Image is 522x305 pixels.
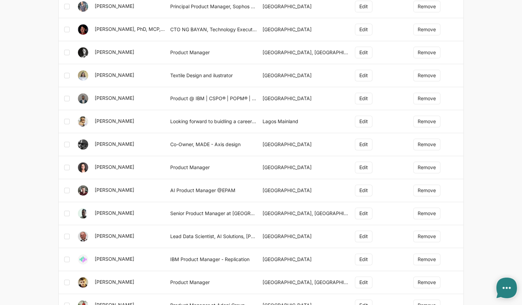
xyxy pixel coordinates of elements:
[260,18,352,41] td: [GEOGRAPHIC_DATA]
[260,225,352,248] td: [GEOGRAPHIC_DATA]
[94,118,134,124] a: [PERSON_NAME]
[355,70,372,81] button: Edit
[413,139,440,150] button: Remove
[413,1,440,12] button: Remove
[355,185,372,196] button: Edit
[413,185,440,196] button: Remove
[167,225,260,248] td: Lead Data Scientist, AI Solutions, [PERSON_NAME] Health at IBM
[167,248,260,271] td: IBM Product Manager - Replication
[167,202,260,225] td: Senior Product Manager at [GEOGRAPHIC_DATA]
[94,26,225,32] a: [PERSON_NAME], PhD, MCP, CISM, CISSP, CSSLP, CRISC
[94,72,134,78] a: [PERSON_NAME]
[413,47,440,58] button: Remove
[94,256,134,262] a: [PERSON_NAME]
[413,24,440,35] button: Remove
[260,271,352,294] td: [GEOGRAPHIC_DATA], [GEOGRAPHIC_DATA]
[167,87,260,110] td: Product @ IBM | CSPO® | POPM® | Optimizing for Impact & Growth
[167,179,260,202] td: AI Product Manager @EPAM
[355,47,372,58] button: Edit
[94,95,134,101] a: [PERSON_NAME]
[260,64,352,87] td: [GEOGRAPHIC_DATA]
[355,254,372,265] button: Edit
[260,41,352,64] td: [GEOGRAPHIC_DATA], [GEOGRAPHIC_DATA]
[413,93,440,104] button: Remove
[413,254,440,265] button: Remove
[167,64,260,87] td: Textile Design and ilustrator
[167,110,260,133] td: Looking forward to buidling a career in Business Strategy
[413,162,440,173] button: Remove
[355,208,372,219] button: Edit
[355,277,372,288] button: Edit
[355,139,372,150] button: Edit
[167,156,260,179] td: Product Manager
[355,24,372,35] button: Edit
[94,3,134,9] a: [PERSON_NAME]
[94,233,134,239] a: [PERSON_NAME]
[413,116,440,127] button: Remove
[355,162,372,173] button: Edit
[260,248,352,271] td: [GEOGRAPHIC_DATA]
[167,18,260,41] td: CTO NG BAYAN, Technology Executive, Educator
[167,41,260,64] td: Product Manager
[94,279,134,285] a: [PERSON_NAME]
[94,164,134,170] a: [PERSON_NAME]
[94,210,134,216] a: [PERSON_NAME]
[413,277,440,288] button: Remove
[260,87,352,110] td: [GEOGRAPHIC_DATA]
[413,208,440,219] button: Remove
[260,156,352,179] td: [GEOGRAPHIC_DATA]
[260,179,352,202] td: [GEOGRAPHIC_DATA]
[260,133,352,156] td: [GEOGRAPHIC_DATA]
[413,70,440,81] button: Remove
[260,110,352,133] td: Lagos Mainland
[94,49,134,55] a: [PERSON_NAME]
[413,231,440,242] button: Remove
[355,1,372,12] button: Edit
[167,133,260,156] td: Co-Owner, MADE - Axis design
[94,141,134,147] a: [PERSON_NAME]
[260,202,352,225] td: [GEOGRAPHIC_DATA], [GEOGRAPHIC_DATA]
[355,93,372,104] button: Edit
[355,116,372,127] button: Edit
[167,271,260,294] td: Product Manager
[94,187,134,193] a: [PERSON_NAME]
[355,231,372,242] button: Edit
